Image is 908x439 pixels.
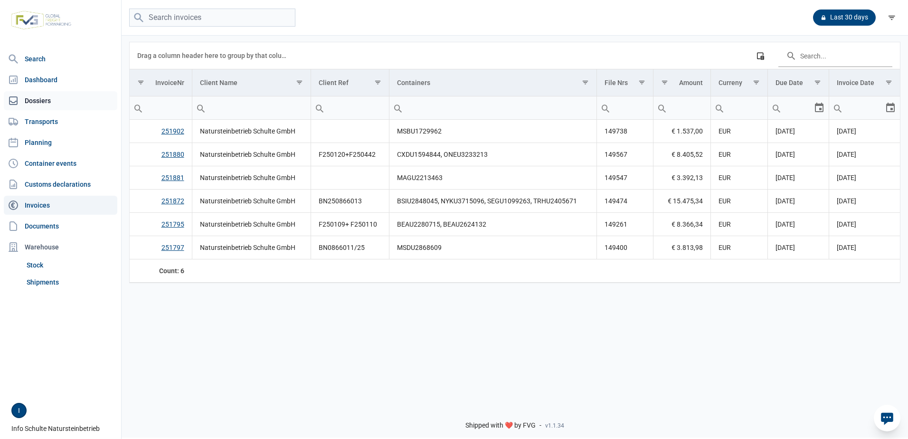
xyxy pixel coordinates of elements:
a: Search [4,49,117,68]
div: Drag a column header here to group by that column [137,48,290,63]
div: Last 30 days [813,10,876,26]
div: Search box [389,96,407,119]
td: MAGU2213463 [389,166,596,190]
input: Filter cell [829,96,885,119]
a: 251880 [161,151,184,158]
span: Show filter options for column 'Containers' [582,79,589,86]
span: [DATE] [776,151,795,158]
span: € 3.813,98 [672,243,703,252]
a: Customs declarations [4,175,117,194]
td: Filter cell [389,96,596,120]
td: Column Client Ref [311,69,389,96]
input: Filter cell [653,96,710,119]
div: Search box [653,96,671,119]
td: Column InvoiceNr [130,69,192,96]
div: Search box [597,96,614,119]
td: Natursteinbetrieb Schulte GmbH [192,213,311,236]
span: Show filter options for column 'File Nrs' [638,79,645,86]
span: [DATE] [776,220,795,228]
td: Natursteinbetrieb Schulte GmbH [192,120,311,143]
td: Natursteinbetrieb Schulte GmbH [192,236,311,259]
td: BEAU2280715, BEAU2624132 [389,213,596,236]
span: € 1.537,00 [672,126,703,136]
td: Column Containers [389,69,596,96]
td: Filter cell [767,96,829,120]
span: [DATE] [776,244,795,251]
td: Filter cell [130,96,192,120]
td: Natursteinbetrieb Schulte GmbH [192,190,311,213]
td: Natursteinbetrieb Schulte GmbH [192,143,311,166]
td: Column Amount [653,69,710,96]
div: Data grid with 6 rows and 9 columns [130,42,900,283]
td: 149567 [596,143,653,166]
input: Filter cell [597,96,653,119]
span: Show filter options for column 'Client Name' [296,79,303,86]
td: 149261 [596,213,653,236]
td: Column Client Name [192,69,311,96]
div: Select [885,96,896,119]
div: Search box [192,96,209,119]
td: EUR [711,166,768,190]
img: FVG - Global freight forwarding [8,7,75,33]
a: Stock [23,257,117,274]
button: I [11,403,27,418]
a: Shipments [23,274,117,291]
div: Invoice Date [837,79,874,86]
td: Filter cell [311,96,389,120]
td: Filter cell [192,96,311,120]
td: Column Invoice Date [829,69,900,96]
td: 149547 [596,166,653,190]
a: Dossiers [4,91,117,110]
a: Documents [4,217,117,236]
td: F250120+F250442 [311,143,389,166]
a: 251902 [161,127,184,135]
div: Data grid toolbar [137,42,892,69]
div: InvoiceNr Count: 6 [137,266,184,276]
td: CXDU1594844, ONEU3233213 [389,143,596,166]
input: Filter cell [130,96,192,119]
input: Filter cell [311,96,389,119]
td: BN250866013 [311,190,389,213]
span: € 3.392,13 [672,173,703,182]
div: Search box [768,96,785,119]
div: filter [883,9,900,26]
input: Filter cell [389,96,596,119]
a: 251872 [161,197,184,205]
td: EUR [711,236,768,259]
span: Shipped with ❤️ by FVG [465,421,536,430]
input: Search invoices [129,9,295,27]
input: Filter cell [768,96,813,119]
div: Amount [679,79,703,86]
div: Info Schulte Natursteinbetrieb [11,403,115,433]
span: [DATE] [776,127,795,135]
span: € 15.475,34 [668,196,703,206]
td: BN0866011/25 [311,236,389,259]
td: Filter cell [653,96,710,120]
span: Show filter options for column 'Due Date' [814,79,821,86]
span: € 8.405,52 [672,150,703,159]
td: F250109+ F250110 [311,213,389,236]
td: MSDU2868609 [389,236,596,259]
span: Show filter options for column 'InvoiceNr' [137,79,144,86]
span: - [539,421,541,430]
span: € 8.366,34 [672,219,703,229]
div: Search box [311,96,328,119]
span: Show filter options for column 'Amount' [661,79,668,86]
td: MSBU1729962 [389,120,596,143]
input: Filter cell [711,96,767,119]
div: Warehouse [4,238,117,257]
div: Column Chooser [752,47,769,64]
td: Column Curreny [711,69,768,96]
span: [DATE] [776,174,795,181]
div: Containers [397,79,430,86]
a: Invoices [4,196,117,215]
span: [DATE] [837,220,856,228]
a: Container events [4,154,117,173]
td: Column File Nrs [596,69,653,96]
span: Show filter options for column 'Client Ref' [374,79,381,86]
span: Show filter options for column 'Curreny' [753,79,760,86]
td: BSIU2848045, NYKU3715096, SEGU1099263, TRHU2405671 [389,190,596,213]
div: Client Name [200,79,237,86]
a: Planning [4,133,117,152]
